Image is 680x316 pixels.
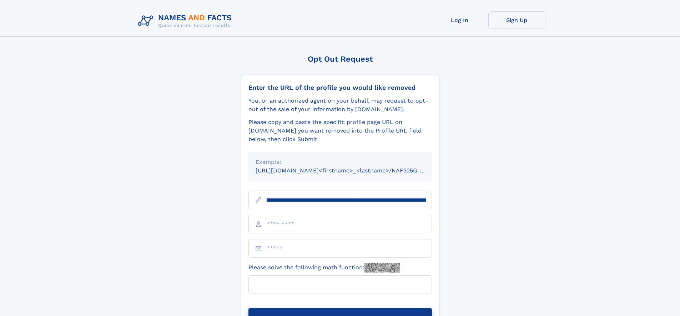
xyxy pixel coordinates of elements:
[135,11,238,31] img: Logo Names and Facts
[248,97,432,114] div: You, or an authorized agent on your behalf, may request to opt-out of the sale of your informatio...
[431,11,488,29] a: Log In
[256,158,425,166] div: Example:
[241,55,439,63] div: Opt Out Request
[256,167,445,174] small: [URL][DOMAIN_NAME]<firstname>_<lastname>/NAF325G-xxxxxxxx
[248,84,432,92] div: Enter the URL of the profile you would like removed
[248,263,400,273] label: Please solve the following math function:
[248,118,432,144] div: Please copy and paste the specific profile page URL on [DOMAIN_NAME] you want removed into the Pr...
[488,11,545,29] a: Sign Up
